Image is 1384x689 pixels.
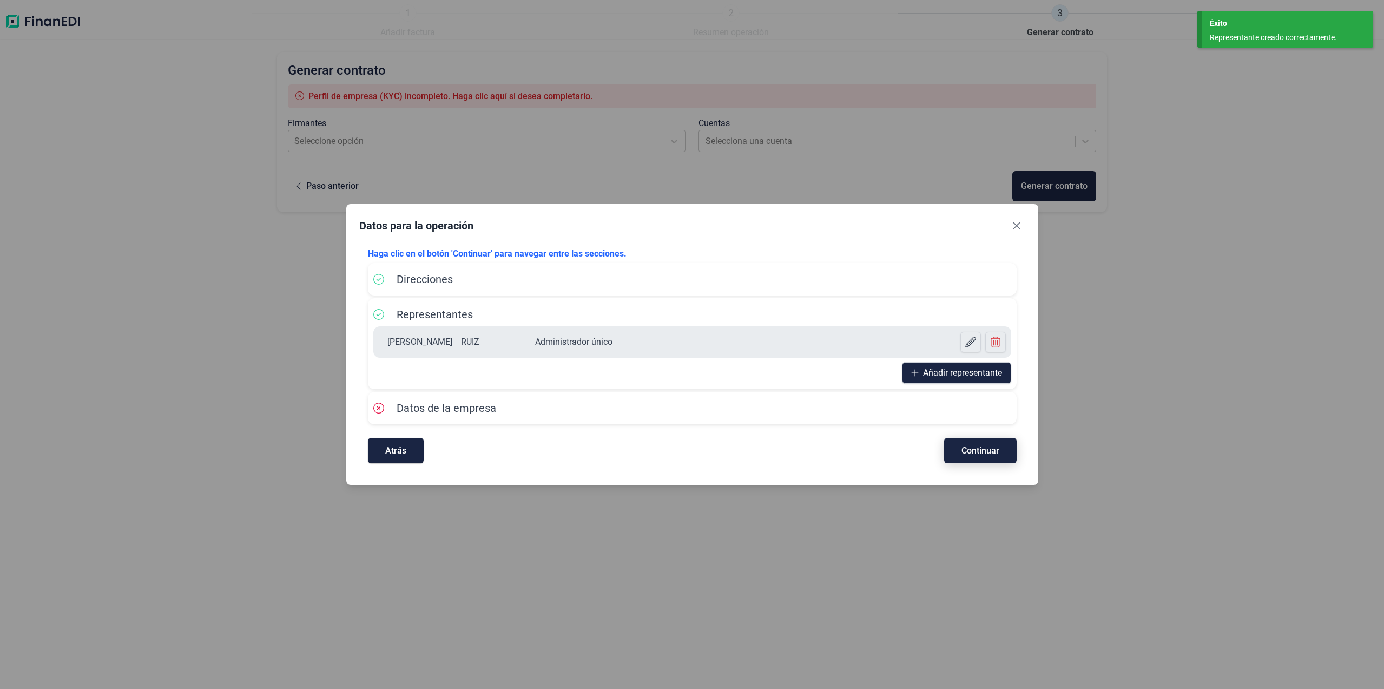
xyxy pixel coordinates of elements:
div: Administrador único [535,336,612,349]
button: Close [1008,217,1025,234]
p: Haga clic en el botón 'Continuar' para navegar entre las secciones. [368,247,1017,260]
span: Direcciones [397,273,453,286]
button: Continuar [944,438,1017,463]
button: Añadir representante [902,362,1011,384]
div: Datos para la operación [359,218,473,233]
span: Representantes [397,308,473,321]
span: Añadir representante [923,366,1002,379]
div: Éxito [1210,18,1365,29]
span: Continuar [961,447,999,455]
div: Representante creado correctamente. [1210,32,1357,43]
div: [PERSON_NAME] [387,336,452,349]
span: Atrás [385,447,406,455]
button: Atrás [368,438,424,463]
span: Datos de la empresa [397,402,496,415]
div: RUIZ [461,336,479,349]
